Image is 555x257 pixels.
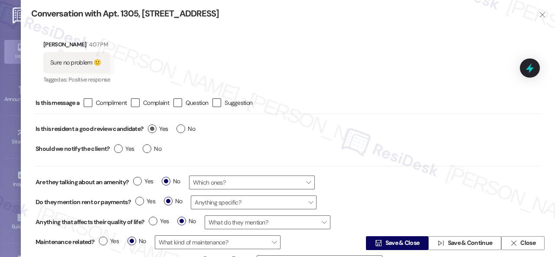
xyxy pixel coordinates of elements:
[133,177,153,186] span: Yes
[375,240,382,247] i: 
[36,198,131,207] label: Do they mention rent or payments?
[191,195,317,209] span: Anything specific?
[36,142,110,156] label: Should we notify the client?
[186,98,208,107] span: Question
[205,215,330,229] span: What do they mention?
[162,177,180,186] span: No
[539,11,545,18] i: 
[189,176,315,189] span: Which ones?
[448,239,493,248] span: Save & Continue
[36,122,144,136] label: Is this resident a good review candidate?
[43,40,110,52] div: [PERSON_NAME]
[143,144,161,153] span: No
[87,40,108,49] div: 4:07 PM
[366,236,428,250] button: Save & Close
[43,73,110,86] div: Tagged as:
[164,197,183,206] span: No
[96,98,127,107] span: Compliment
[501,236,545,250] button: Close
[149,217,169,226] span: Yes
[114,144,134,153] span: Yes
[69,76,110,83] span: Positive response
[177,217,196,226] span: No
[36,178,129,187] label: Are they talking about an amenity?
[428,236,501,250] button: Save & Continue
[36,218,144,227] label: Anything that affects their quality of life?
[385,239,420,248] span: Save & Close
[135,197,155,206] span: Yes
[520,239,535,248] span: Close
[143,98,169,107] span: Complaint
[510,240,517,247] i: 
[225,98,252,107] span: Suggestion
[31,8,525,20] div: Conversation with Apt. 1305, [STREET_ADDRESS]
[176,124,195,133] span: No
[50,58,101,67] div: Sure no problem 🙂
[437,240,444,247] i: 
[36,98,79,107] span: Is this message a
[148,124,168,133] span: Yes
